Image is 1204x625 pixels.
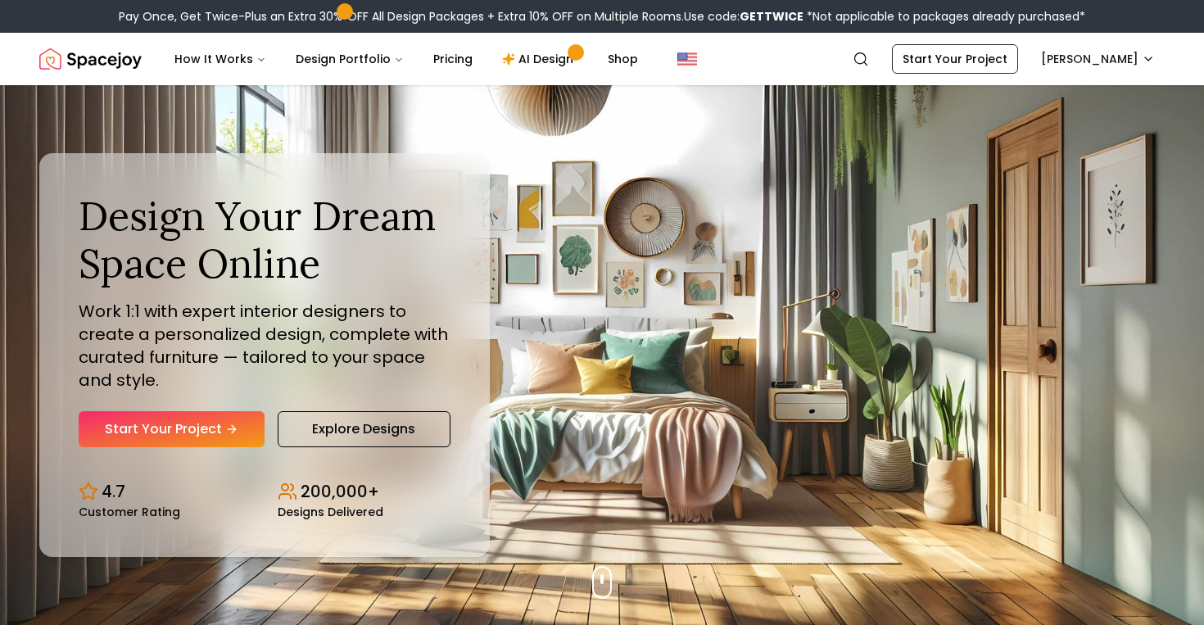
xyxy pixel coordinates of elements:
[161,43,651,75] nav: Main
[595,43,651,75] a: Shop
[39,33,1165,85] nav: Global
[102,480,125,503] p: 4.7
[79,300,450,392] p: Work 1:1 with expert interior designers to create a personalized design, complete with curated fu...
[684,8,803,25] span: Use code:
[39,43,142,75] a: Spacejoy
[1031,44,1165,74] button: [PERSON_NAME]
[79,467,450,518] div: Design stats
[79,506,180,518] small: Customer Rating
[39,43,142,75] img: Spacejoy Logo
[489,43,591,75] a: AI Design
[301,480,379,503] p: 200,000+
[740,8,803,25] b: GETTWICE
[420,43,486,75] a: Pricing
[677,49,697,69] img: United States
[161,43,279,75] button: How It Works
[79,411,265,447] a: Start Your Project
[803,8,1085,25] span: *Not applicable to packages already purchased*
[892,44,1018,74] a: Start Your Project
[278,506,383,518] small: Designs Delivered
[79,192,450,287] h1: Design Your Dream Space Online
[119,8,1085,25] div: Pay Once, Get Twice-Plus an Extra 30% OFF All Design Packages + Extra 10% OFF on Multiple Rooms.
[283,43,417,75] button: Design Portfolio
[278,411,450,447] a: Explore Designs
